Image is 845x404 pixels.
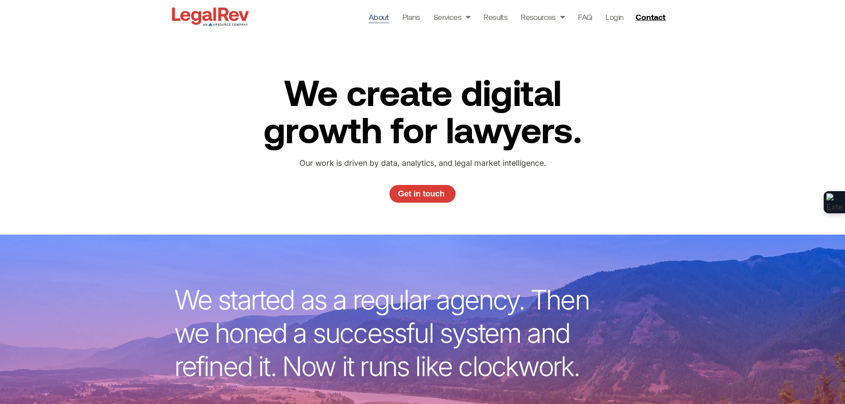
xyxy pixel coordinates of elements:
a: Contact [632,10,671,24]
a: FAQ [578,11,592,23]
p: We started as a regular agency. Then we honed a successful system and refined it. Now it runs lik... [174,283,605,383]
a: About [369,11,389,23]
span: Get in touch [398,190,444,198]
h2: We create digital growth for lawyers. [246,73,600,148]
p: Our work is driven by data, analytics, and legal market intelligence. [276,157,569,170]
img: Extension Icon [826,193,842,211]
a: Login [605,11,623,23]
nav: Menu [369,11,624,23]
a: Plans [402,11,420,23]
span: Contact [636,13,665,21]
a: Services [433,11,471,23]
a: Get in touch [389,185,456,203]
a: Resources [521,11,565,23]
a: Results [483,11,507,23]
